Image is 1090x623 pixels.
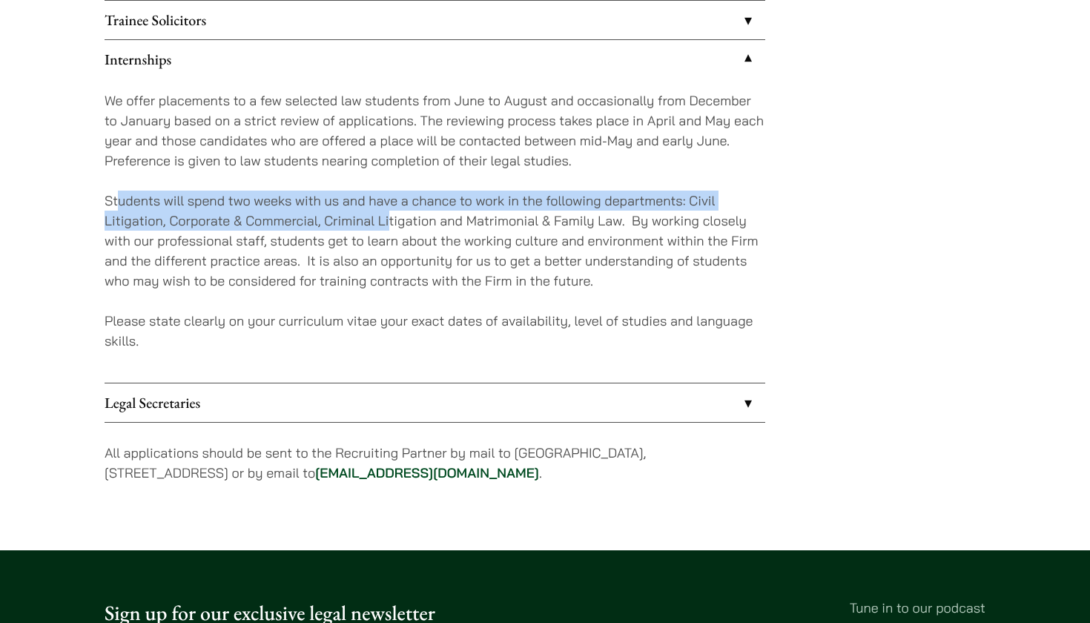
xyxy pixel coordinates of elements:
[105,191,765,291] p: Students will spend two weeks with us and have a chance to work in the following departments: Civ...
[105,90,765,171] p: We offer placements to a few selected law students from June to August and occasionally from Dece...
[557,598,985,618] p: Tune in to our podcast
[105,40,765,79] a: Internships
[105,311,765,351] p: Please state clearly on your curriculum vitae your exact dates of availability, level of studies ...
[105,1,765,39] a: Trainee Solicitors
[105,443,765,483] p: All applications should be sent to the Recruiting Partner by mail to [GEOGRAPHIC_DATA], [STREET_A...
[105,79,765,383] div: Internships
[315,464,539,481] a: [EMAIL_ADDRESS][DOMAIN_NAME]
[105,383,765,422] a: Legal Secretaries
